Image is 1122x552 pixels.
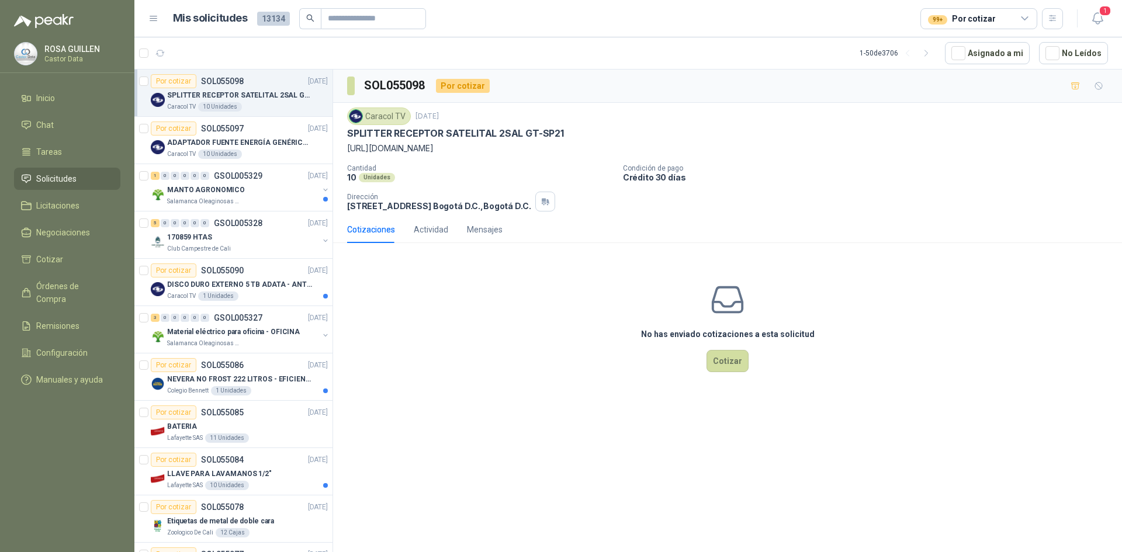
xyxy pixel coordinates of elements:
[161,172,169,180] div: 0
[308,123,328,134] p: [DATE]
[347,164,614,172] p: Cantidad
[36,145,62,158] span: Tareas
[214,314,262,322] p: GSOL005327
[14,315,120,337] a: Remisiones
[308,76,328,87] p: [DATE]
[171,172,179,180] div: 0
[200,172,209,180] div: 0
[44,45,117,53] p: ROSA GUILLEN
[308,218,328,229] p: [DATE]
[359,173,395,182] div: Unidades
[167,244,231,254] p: Club Campestre de Cali
[151,121,196,136] div: Por cotizar
[216,528,250,537] div: 12 Cajas
[347,193,531,201] p: Dirección
[306,14,314,22] span: search
[198,291,238,301] div: 1 Unidades
[161,219,169,227] div: 0
[347,142,1108,155] p: [URL][DOMAIN_NAME]
[167,421,197,432] p: BATERIA
[151,329,165,343] img: Company Logo
[167,90,313,101] p: SPLITTER RECEPTOR SATELITAL 2SAL GT-SP21
[414,223,448,236] div: Actividad
[211,386,251,395] div: 1 Unidades
[14,141,120,163] a: Tareas
[151,74,196,88] div: Por cotizar
[167,291,196,301] p: Caracol TV
[200,314,209,322] div: 0
[151,358,196,372] div: Por cotizar
[44,55,117,63] p: Castor Data
[36,346,88,359] span: Configuración
[36,373,103,386] span: Manuales y ayuda
[167,528,213,537] p: Zoologico De Cali
[860,44,936,63] div: 1 - 50 de 3706
[36,226,90,239] span: Negociaciones
[167,374,313,385] p: NEVERA NO FROST 222 LITROS - EFICIENCIA ENERGETICA A
[36,320,79,332] span: Remisiones
[134,117,333,164] a: Por cotizarSOL055097[DATE] Company LogoADAPTADOR FUENTE ENERGÍA GENÉRICO 24V 1ACaracol TV10 Unidades
[201,408,244,416] p: SOL055085
[191,314,199,322] div: 0
[151,172,160,180] div: 1
[151,216,330,254] a: 5 0 0 0 0 0 GSOL005328[DATE] Company Logo170859 HTASClub Campestre de Cali
[134,259,333,306] a: Por cotizarSOL055090[DATE] Company LogoDISCO DURO EXTERNO 5 TB ADATA - ANTIGOLPESCaracol TV1 Unid...
[308,407,328,418] p: [DATE]
[151,405,196,419] div: Por cotizar
[14,275,120,310] a: Órdenes de Compra
[36,172,77,185] span: Solicitudes
[308,171,328,182] p: [DATE]
[928,12,995,25] div: Por cotizar
[641,328,815,341] h3: No has enviado cotizaciones a esta solicitud
[151,500,196,514] div: Por cotizar
[347,201,531,211] p: [STREET_ADDRESS] Bogotá D.C. , Bogotá D.C.
[214,219,262,227] p: GSOL005328
[167,150,196,159] p: Caracol TV
[14,87,120,109] a: Inicio
[36,280,109,305] span: Órdenes de Compra
[14,168,120,190] a: Solicitudes
[181,219,189,227] div: 0
[415,111,439,122] p: [DATE]
[167,185,245,196] p: MANTO AGRONOMICO
[151,519,165,533] img: Company Logo
[308,360,328,371] p: [DATE]
[167,232,212,243] p: 170859 HTAS
[205,481,249,490] div: 10 Unidades
[201,361,244,369] p: SOL055086
[36,199,79,212] span: Licitaciones
[308,454,328,466] p: [DATE]
[167,197,241,206] p: Salamanca Oleaginosas SAS
[171,314,179,322] div: 0
[171,219,179,227] div: 0
[151,453,196,467] div: Por cotizar
[181,172,189,180] div: 0
[198,102,242,112] div: 10 Unidades
[214,172,262,180] p: GSOL005329
[167,468,272,480] p: LLAVE PARA LAVAMANOS 1/2"
[15,43,37,65] img: Company Logo
[134,353,333,401] a: Por cotizarSOL055086[DATE] Company LogoNEVERA NO FROST 222 LITROS - EFICIENCIA ENERGETICA AColegi...
[201,124,244,133] p: SOL055097
[151,311,330,348] a: 3 0 0 0 0 0 GSOL005327[DATE] Company LogoMaterial eléctrico para oficina - OFICINASalamanca Oleag...
[151,219,160,227] div: 5
[14,342,120,364] a: Configuración
[134,495,333,543] a: Por cotizarSOL055078[DATE] Company LogoEtiquetas de metal de doble caraZoologico De Cali12 Cajas
[347,107,411,125] div: Caracol TV
[707,350,749,372] button: Cotizar
[14,221,120,244] a: Negociaciones
[167,102,196,112] p: Caracol TV
[200,219,209,227] div: 0
[1099,5,1111,16] span: 1
[349,110,362,123] img: Company Logo
[308,502,328,513] p: [DATE]
[308,265,328,276] p: [DATE]
[36,92,55,105] span: Inicio
[467,223,503,236] div: Mensajes
[134,401,333,448] a: Por cotizarSOL055085[DATE] Company LogoBATERIALafayette SAS11 Unidades
[191,219,199,227] div: 0
[167,279,313,290] p: DISCO DURO EXTERNO 5 TB ADATA - ANTIGOLPES
[308,313,328,324] p: [DATE]
[198,150,242,159] div: 10 Unidades
[151,263,196,277] div: Por cotizar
